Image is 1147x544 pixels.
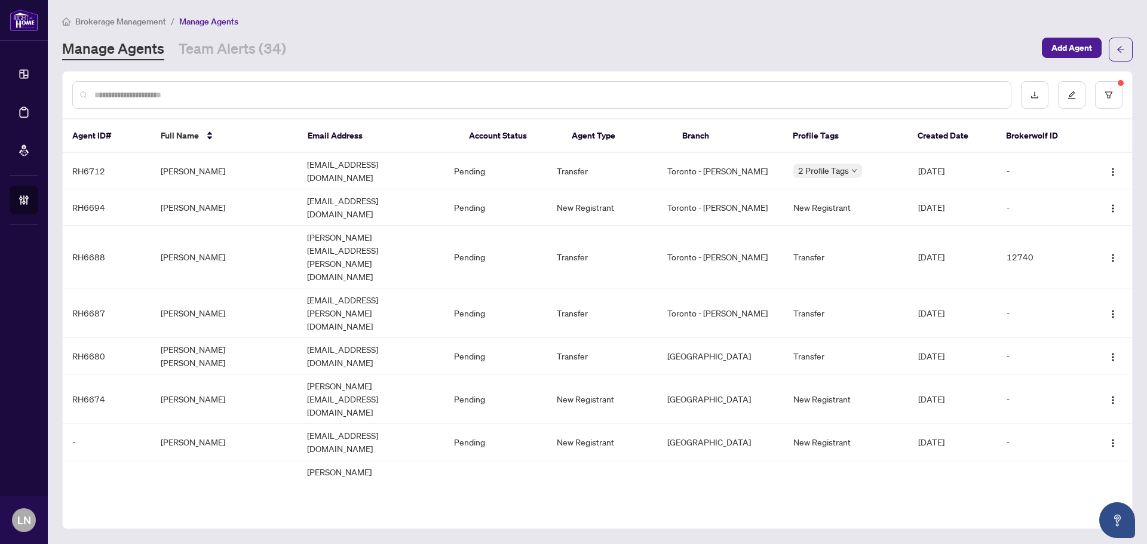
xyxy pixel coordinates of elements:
span: filter [1105,91,1113,99]
img: Logo [1108,253,1118,263]
button: Logo [1103,346,1123,365]
td: [DATE] [909,226,997,288]
td: - [63,424,151,460]
td: Toronto - [PERSON_NAME] [658,189,784,226]
span: LN [17,512,31,528]
td: [DATE] [909,374,997,424]
td: [EMAIL_ADDRESS][PERSON_NAME][DOMAIN_NAME] [298,288,444,338]
button: download [1021,81,1048,109]
td: Transfer [784,288,909,338]
td: New Registrant [784,189,909,226]
button: Logo [1103,161,1123,180]
img: Logo [1108,438,1118,448]
td: Pending [444,153,547,189]
td: Pending [444,226,547,288]
button: edit [1058,81,1085,109]
td: Toronto - [PERSON_NAME] [658,226,784,288]
td: [GEOGRAPHIC_DATA] [658,374,784,424]
button: Logo [1103,475,1123,494]
td: New Registrant [784,424,909,460]
td: New Registrant [547,424,657,460]
td: [PERSON_NAME] [151,424,298,460]
th: Agent Type [562,119,673,153]
button: filter [1095,81,1123,109]
td: Pending [444,189,547,226]
td: [DATE] [909,460,997,510]
th: Full Name [151,119,298,153]
td: - [997,153,1085,189]
td: RH6688 [63,226,151,288]
td: [GEOGRAPHIC_DATA] [658,424,784,460]
td: [EMAIL_ADDRESS][DOMAIN_NAME] [298,424,444,460]
span: edit [1068,91,1076,99]
td: Transfer [547,460,657,510]
td: [PERSON_NAME] [PERSON_NAME] [151,338,298,374]
button: Logo [1103,432,1123,451]
td: [PERSON_NAME][EMAIL_ADDRESS][DOMAIN_NAME] [298,374,444,424]
li: / [171,14,174,28]
td: Pending [444,424,547,460]
td: Pending [444,460,547,510]
td: [PERSON_NAME] [151,226,298,288]
a: Manage Agents [62,39,164,60]
span: Brokerage Management [75,16,166,27]
td: [PERSON_NAME] [151,153,298,189]
td: [EMAIL_ADDRESS][DOMAIN_NAME] [298,153,444,189]
td: Transfer [547,288,657,338]
button: Logo [1103,198,1123,217]
td: RH6608 [63,460,151,510]
td: [GEOGRAPHIC_DATA] [658,338,784,374]
td: [EMAIL_ADDRESS][DOMAIN_NAME] [298,189,444,226]
td: RH6687 [63,288,151,338]
td: Transfer [784,226,909,288]
a: Team Alerts (34) [179,39,286,60]
span: download [1031,91,1039,99]
td: Toronto - [PERSON_NAME] [658,288,784,338]
th: Profile Tags [783,119,908,153]
img: Logo [1108,395,1118,405]
td: Transfer [547,153,657,189]
img: Logo [1108,352,1118,362]
td: - [997,338,1085,374]
span: 2 Profile Tags [798,164,849,177]
th: Created Date [908,119,996,153]
td: Transfer [784,338,909,374]
button: Logo [1103,247,1123,266]
td: [DATE] [909,338,997,374]
td: [PERSON_NAME][EMAIL_ADDRESS][PERSON_NAME][DOMAIN_NAME] [298,226,444,288]
td: [PERSON_NAME][EMAIL_ADDRESS][DOMAIN_NAME] [298,460,444,510]
td: [DATE] [909,189,997,226]
td: [DATE] [909,153,997,189]
td: RH6680 [63,338,151,374]
td: Transfer [547,338,657,374]
td: - [997,189,1085,226]
span: Manage Agents [179,16,238,27]
td: 1912 [997,460,1085,510]
td: New Registrant [547,189,657,226]
img: Logo [1108,167,1118,177]
td: Transfer [547,226,657,288]
th: Agent ID# [63,119,151,153]
td: Pending [444,338,547,374]
img: logo [10,9,38,31]
td: [PERSON_NAME] [151,288,298,338]
td: [PERSON_NAME] [151,460,298,510]
td: [PERSON_NAME] [151,189,298,226]
td: New Registrant [547,374,657,424]
td: RH6694 [63,189,151,226]
td: [DATE] [909,424,997,460]
td: - [997,288,1085,338]
td: New Registrant [784,374,909,424]
button: Logo [1103,303,1123,322]
td: 12740 [997,226,1085,288]
span: Full Name [161,129,199,142]
td: [GEOGRAPHIC_DATA] [658,460,784,510]
th: Brokerwolf ID [996,119,1085,153]
td: Toronto - [PERSON_NAME] [658,153,784,189]
th: Email Address [298,119,459,153]
span: home [62,17,70,26]
td: Pending [444,374,547,424]
td: [PERSON_NAME] [151,374,298,424]
th: Branch [673,119,783,153]
td: RH6674 [63,374,151,424]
